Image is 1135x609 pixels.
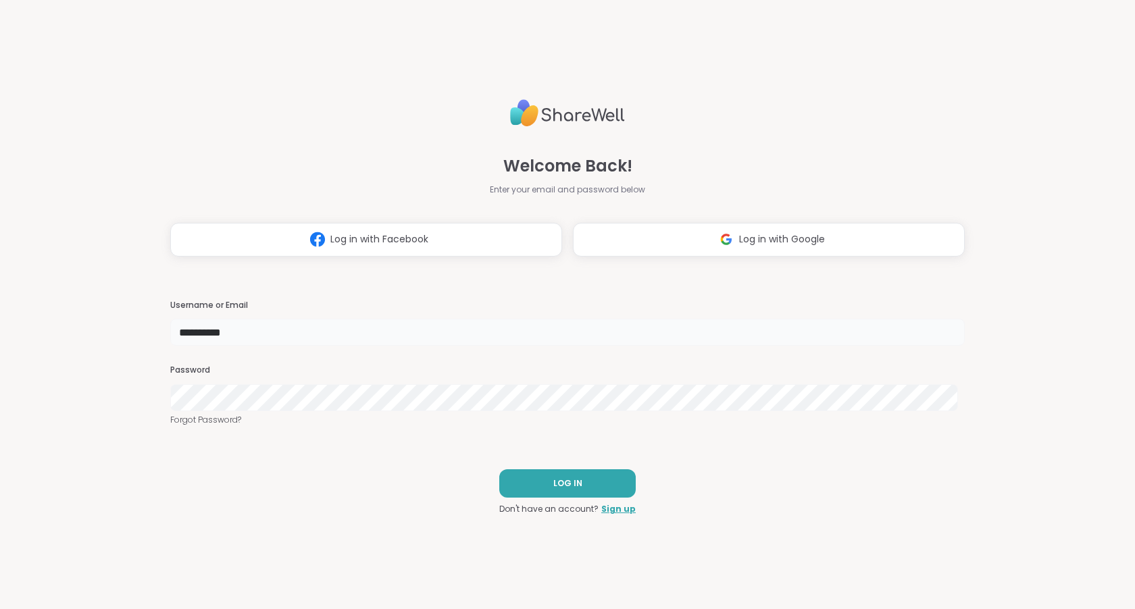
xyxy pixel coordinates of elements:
img: ShareWell Logomark [713,227,739,252]
h3: Username or Email [170,300,965,311]
span: Log in with Facebook [330,232,428,246]
h3: Password [170,365,965,376]
img: ShareWell Logomark [305,227,330,252]
span: Welcome Back! [503,154,632,178]
span: LOG IN [553,477,582,489]
img: ShareWell Logo [510,94,625,132]
button: Log in with Google [573,223,965,257]
span: Don't have an account? [499,503,599,515]
button: LOG IN [499,469,636,498]
span: Enter your email and password below [490,184,645,196]
a: Sign up [601,503,636,515]
span: Log in with Google [739,232,825,246]
button: Log in with Facebook [170,223,562,257]
a: Forgot Password? [170,414,965,426]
